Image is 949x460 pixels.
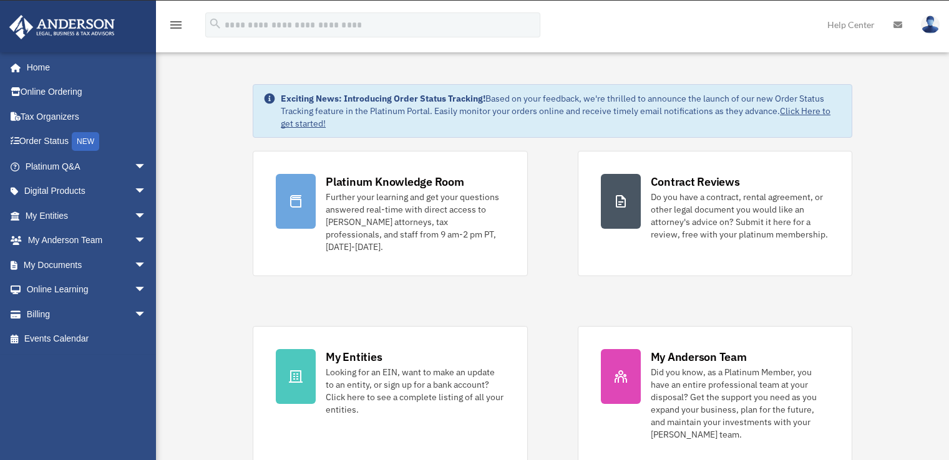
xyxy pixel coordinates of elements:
[134,203,159,229] span: arrow_drop_down
[72,132,99,151] div: NEW
[651,349,747,365] div: My Anderson Team
[651,174,740,189] div: Contract Reviews
[9,179,165,204] a: Digital Productsarrow_drop_down
[9,302,165,327] a: Billingarrow_drop_down
[253,151,527,276] a: Platinum Knowledge Room Further your learning and get your questions answered real-time with dire...
[168,17,183,32] i: menu
[9,252,165,277] a: My Documentsarrow_drop_down
[6,15,119,39] img: Anderson Advisors Platinum Portal
[9,104,165,129] a: Tax Organizers
[134,277,159,303] span: arrow_drop_down
[9,154,165,179] a: Platinum Q&Aarrow_drop_down
[326,349,382,365] div: My Entities
[9,80,165,105] a: Online Ordering
[326,174,464,189] div: Platinum Knowledge Room
[578,151,852,276] a: Contract Reviews Do you have a contract, rental agreement, or other legal document you would like...
[281,93,485,104] strong: Exciting News: Introducing Order Status Tracking!
[9,228,165,253] a: My Anderson Teamarrow_drop_down
[9,277,165,302] a: Online Learningarrow_drop_down
[9,203,165,228] a: My Entitiesarrow_drop_down
[134,179,159,204] span: arrow_drop_down
[168,22,183,32] a: menu
[651,366,829,441] div: Did you know, as a Platinum Member, you have an entire professional team at your disposal? Get th...
[326,366,504,416] div: Looking for an EIN, want to make an update to an entity, or sign up for a bank account? Click her...
[281,92,842,130] div: Based on your feedback, we're thrilled to announce the launch of our new Order Status Tracking fe...
[208,17,222,31] i: search
[134,302,159,327] span: arrow_drop_down
[281,105,830,129] a: Click Here to get started!
[134,228,159,254] span: arrow_drop_down
[134,252,159,278] span: arrow_drop_down
[326,191,504,253] div: Further your learning and get your questions answered real-time with direct access to [PERSON_NAM...
[9,129,165,155] a: Order StatusNEW
[134,154,159,180] span: arrow_drop_down
[9,55,159,80] a: Home
[921,16,940,34] img: User Pic
[651,191,829,241] div: Do you have a contract, rental agreement, or other legal document you would like an attorney's ad...
[9,327,165,352] a: Events Calendar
